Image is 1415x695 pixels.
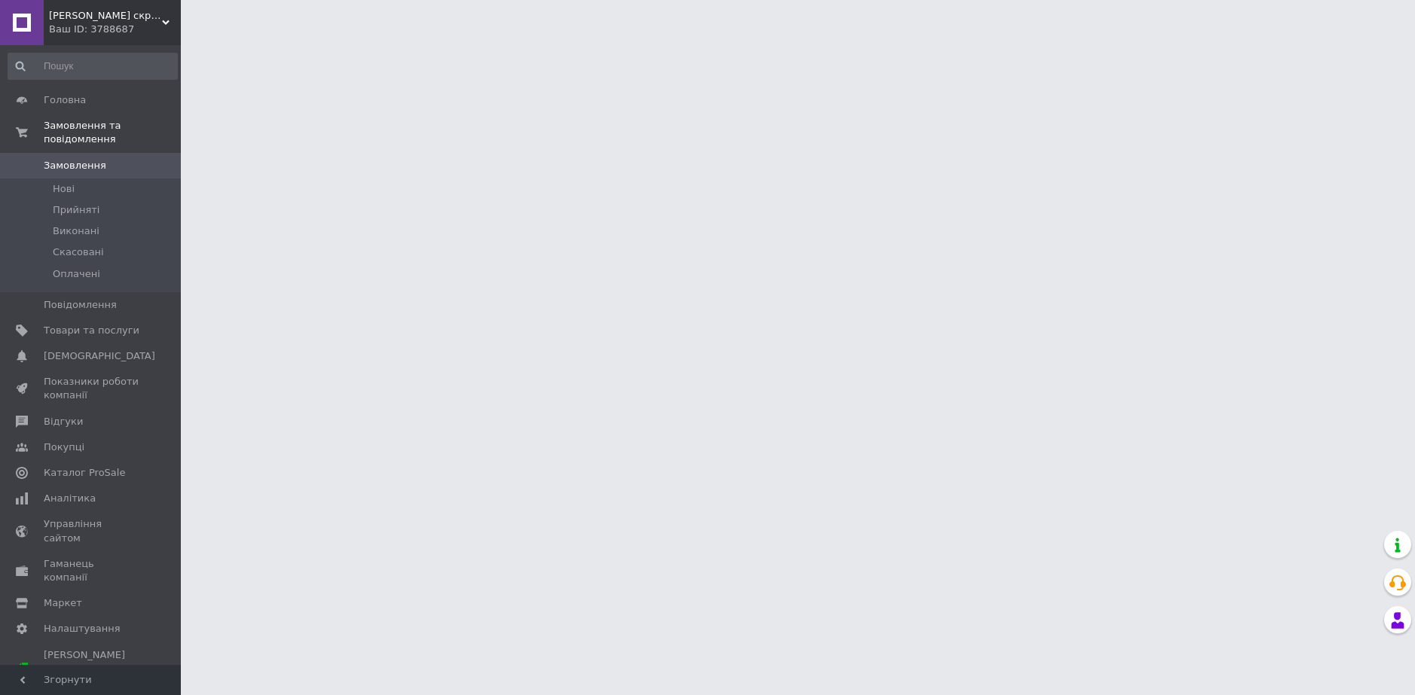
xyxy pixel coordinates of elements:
span: Каталог ProSale [44,466,125,480]
span: Аналітика [44,492,96,505]
span: Нові [53,182,75,196]
span: Замовлення та повідомлення [44,119,181,146]
span: [DEMOGRAPHIC_DATA] [44,349,155,363]
span: Налаштування [44,622,121,636]
span: Скасовані [53,245,104,259]
input: Пошук [8,53,178,80]
span: Оплачені [53,267,100,281]
span: Товари та послуги [44,324,139,337]
span: Управління сайтом [44,517,139,544]
span: Виконані [53,224,99,238]
span: Гаманець компанії [44,557,139,584]
span: Повідомлення [44,298,117,312]
span: Прийняті [53,203,99,217]
span: Маркет [44,596,82,610]
span: Покупці [44,440,84,454]
div: Ваш ID: 3788687 [49,23,181,36]
span: [PERSON_NAME] та рахунки [44,648,139,690]
span: Відгуки [44,415,83,428]
span: Головна [44,93,86,107]
span: Показники роботи компанії [44,375,139,402]
span: Іграшкова скриня [49,9,162,23]
span: Замовлення [44,159,106,172]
